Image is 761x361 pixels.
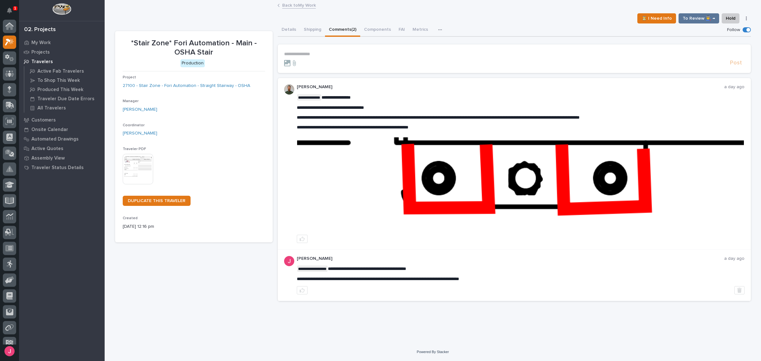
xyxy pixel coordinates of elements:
p: Travelers [31,59,53,65]
a: Assembly View [19,153,105,163]
button: like this post [297,235,308,243]
button: Post [727,59,745,67]
span: Created [123,216,138,220]
button: Shipping [300,23,325,37]
p: Active Fab Travelers [37,69,84,74]
a: [PERSON_NAME] [123,106,157,113]
div: Production [180,59,205,67]
a: Back toMy Work [282,1,316,9]
button: Notifications [3,4,16,17]
div: 02. Projects [24,26,56,33]
p: Active Quotes [31,146,63,152]
button: To Review 👨‍🏭 → [679,13,719,23]
div: Notifications1 [8,8,16,18]
p: Produced This Week [37,87,83,93]
span: Project [123,75,136,79]
p: Onsite Calendar [31,127,68,133]
button: Details [278,23,300,37]
img: ACg8ocI-SXp0KwvcdjE4ZoRMyLsZRSgZqnEZt9q_hAaElEsh-D-asw=s96-c [284,256,294,266]
a: To Shop This Week [24,76,105,85]
button: users-avatar [3,345,16,358]
p: My Work [31,40,51,46]
button: Comments (2) [325,23,360,37]
span: Post [730,59,742,67]
p: Projects [31,49,50,55]
button: like this post [297,286,308,294]
button: FAI [395,23,409,37]
p: 1 [14,6,16,10]
p: Follow [727,27,740,33]
span: Hold [726,15,735,22]
a: Automated Drawings [19,134,105,144]
p: [PERSON_NAME] [297,84,724,90]
button: Delete post [734,286,745,294]
a: 27100 - Stair Zone - Fori Automation - Straight Stairway - OSHA [123,82,250,89]
img: AATXAJw4slNr5ea0WduZQVIpKGhdapBAGQ9xVsOeEvl5=s96-c [284,84,294,95]
a: All Travelers [24,103,105,112]
a: Traveler Status Details [19,163,105,172]
p: Automated Drawings [31,136,79,142]
a: My Work [19,38,105,47]
p: *Stair Zone* Fori Automation - Main - OSHA Stair [123,39,265,57]
button: Metrics [409,23,432,37]
a: Traveler Due Date Errors [24,94,105,103]
p: a day ago [724,84,745,90]
span: DUPLICATE THIS TRAVELER [128,199,185,203]
a: [PERSON_NAME] [123,130,157,137]
p: [DATE] 12:16 pm [123,223,265,230]
span: Coordinator [123,123,145,127]
a: Onsite Calendar [19,125,105,134]
img: Workspace Logo [52,3,71,15]
p: Customers [31,117,56,123]
span: Traveler PDF [123,147,146,151]
span: To Review 👨‍🏭 → [683,15,715,22]
a: Powered By Stacker [417,350,449,354]
span: ⏳ I Need Info [641,15,672,22]
p: [PERSON_NAME] [297,256,724,261]
a: Active Quotes [19,144,105,153]
a: Travelers [19,57,105,66]
p: All Travelers [37,105,66,111]
a: Projects [19,47,105,57]
button: Components [360,23,395,37]
p: a day ago [724,256,745,261]
button: Hold [722,13,739,23]
p: Traveler Status Details [31,165,84,171]
span: Manager [123,99,139,103]
p: Assembly View [31,155,65,161]
a: DUPLICATE THIS TRAVELER [123,196,191,206]
a: Customers [19,115,105,125]
a: Produced This Week [24,85,105,94]
button: ⏳ I Need Info [637,13,676,23]
p: Traveler Due Date Errors [37,96,94,102]
p: To Shop This Week [37,78,80,83]
a: Active Fab Travelers [24,67,105,75]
